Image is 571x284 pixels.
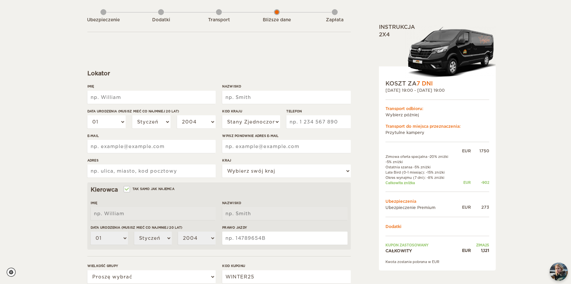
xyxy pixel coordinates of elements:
[326,17,344,22] font: Zapłata
[222,109,242,113] font: Kod kraju
[87,159,98,162] font: Adres
[462,205,471,210] font: EUR
[208,17,230,22] font: Transport
[417,80,433,87] font: 7 DNI
[385,248,412,253] font: CAŁKOWITY
[87,134,99,138] font: E-mail
[133,187,174,191] font: Tak samo jak najemca
[87,109,179,113] font: Data urodzenia (musisz mieć co najmniej 20 lat)
[481,205,489,210] font: 273
[462,148,471,153] font: EUR
[385,243,429,247] font: Kupon zastosowany
[222,264,245,268] font: Kod kuponu
[385,160,403,164] font: -5% zniżki
[87,164,216,178] input: np. ulica, miasto, kod pocztowy
[124,188,129,192] input: Tak samo jak najemca
[87,264,118,268] font: Wielkość grupy
[222,134,278,138] font: Wpisz ponownie adres e-mail
[385,155,448,159] font: Zimowa oferta specjalna -20% zniżki
[462,248,471,253] font: EUR
[286,109,302,113] font: Telefon
[91,186,118,193] font: Kierowca
[222,91,350,104] input: np. Smith
[385,124,461,129] font: Transport do miejsca przeznaczenia:
[385,181,415,185] font: Całkowita zniżka
[385,80,417,87] font: KOSZT ZA
[385,165,431,169] font: Ostatnia szansa -5% zniżki
[222,232,347,245] input: np. 14789654B
[385,112,419,117] font: Wybierz później
[463,180,471,184] font: EUR
[550,263,568,281] button: chat-button
[379,24,415,30] font: Instrukcja
[263,17,291,22] font: Bliższe dane
[385,260,439,264] font: Kwota zostanie pobrana w EUR
[385,106,423,111] font: Transport odbioru:
[87,140,216,153] input: np. example@example.com
[385,199,416,204] font: Ubezpieczenia
[385,170,445,174] font: Late Bird (0-1 miesiąc): -15% zniżki
[286,115,350,128] input: np. 1 234 567 890
[479,148,489,153] font: 1750
[476,243,489,247] font: ZIMA25
[152,17,170,22] font: Dodatki
[87,91,216,104] input: np. William
[7,268,20,277] a: Ustawienia plików cookie
[481,180,489,184] font: -902
[385,205,436,210] font: Ubezpieczenie Premium
[87,17,120,22] font: Ubezpieczenie
[222,140,350,153] input: np. example@example.com
[91,226,183,229] font: Data urodzenia (musisz mieć co najmniej 20 lat)
[379,31,390,38] font: 2x4
[481,248,489,253] font: 1,121
[222,226,247,229] font: Prawo jazdy
[550,263,568,281] img: Freyja at Cozy Campers
[222,159,231,162] font: Kraj
[87,70,110,77] font: Lokator
[87,85,94,88] font: Imię
[405,26,496,80] img: Langur-m-c-logo-2.png
[91,207,216,220] input: np. William
[385,130,424,135] font: Przytulne kampery
[91,201,98,205] font: Imię
[222,201,241,205] font: Nazwisko
[385,224,401,229] font: Dodatki
[385,88,445,93] font: [DATE] 19:00 - [DATE] 19:00
[385,176,444,180] font: Okres wynajmu (7 dni): -8% zniżki
[222,85,241,88] font: Nazwisko
[222,207,347,220] input: np. Smith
